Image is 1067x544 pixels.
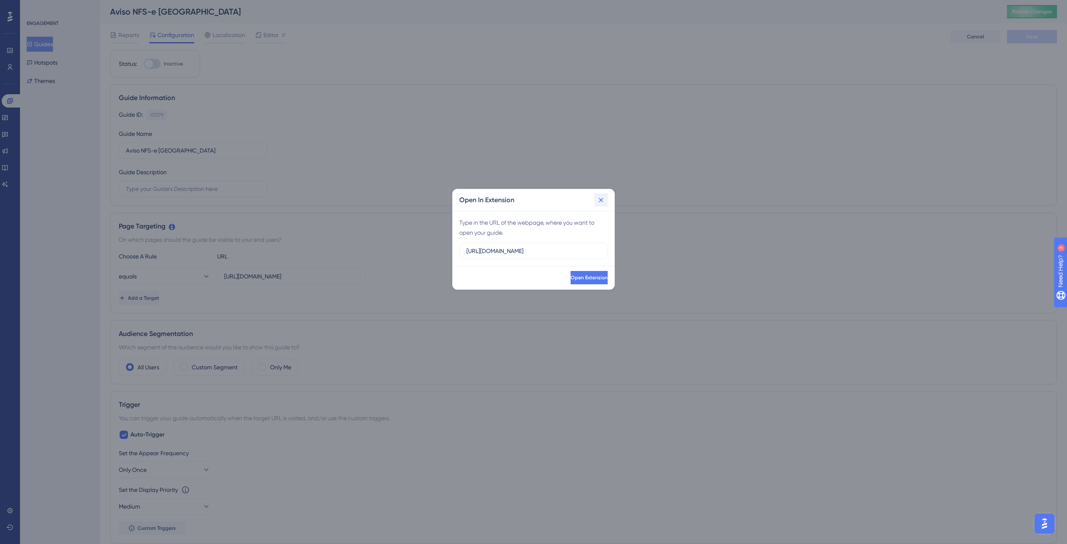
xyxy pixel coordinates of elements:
div: 3 [58,4,60,11]
input: URL [466,246,601,256]
span: Open Extension [571,274,608,281]
span: Need Help? [20,2,52,12]
div: Type in the URL of the webpage, where you want to open your guide. [459,218,608,238]
iframe: UserGuiding AI Assistant Launcher [1032,511,1057,536]
h2: Open In Extension [459,195,514,205]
